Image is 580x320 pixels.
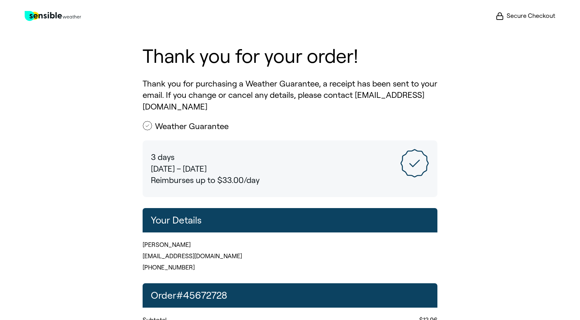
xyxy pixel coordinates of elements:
[143,252,437,261] p: [EMAIL_ADDRESS][DOMAIN_NAME]
[143,46,437,67] h1: Thank you for your order!
[143,78,437,113] p: Thank you for purchasing a Weather Guarantee, a receipt has been sent to your email. If you chang...
[143,263,437,272] p: [PHONE_NUMBER]
[143,241,437,249] p: [PERSON_NAME]
[151,151,429,163] p: 3 days
[507,12,555,20] span: Secure Checkout
[143,208,437,232] h2: Your Details
[143,283,437,308] h2: Order # 45672728
[155,121,229,132] h2: Weather Guarantee
[151,163,429,175] p: [DATE] – [DATE]
[151,174,429,186] p: Reimburses up to $33.00/day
